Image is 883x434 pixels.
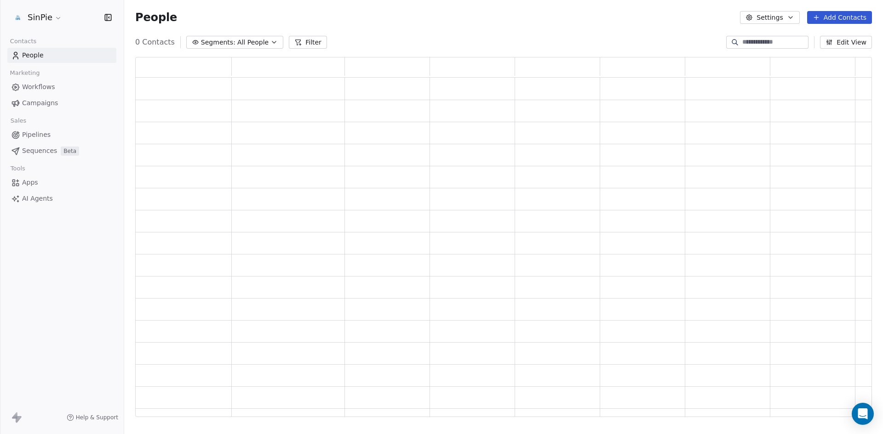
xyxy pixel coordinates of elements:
[6,34,40,48] span: Contacts
[13,12,24,23] img: SinPie-PNG-Logotipo.png
[135,37,175,48] span: 0 Contacts
[22,146,57,156] span: Sequences
[7,79,116,95] a: Workflows
[7,191,116,206] a: AI Agents
[22,51,44,60] span: People
[740,11,799,24] button: Settings
[67,414,118,421] a: Help & Support
[7,127,116,142] a: Pipelines
[22,178,38,187] span: Apps
[6,114,30,128] span: Sales
[135,11,177,24] span: People
[852,403,874,425] div: Open Intercom Messenger
[7,175,116,190] a: Apps
[22,98,58,108] span: Campaigns
[28,11,52,23] span: SinPie
[76,414,118,421] span: Help & Support
[807,11,872,24] button: Add Contacts
[6,66,44,80] span: Marketing
[61,147,79,156] span: Beta
[22,130,51,140] span: Pipelines
[22,194,53,203] span: AI Agents
[237,38,269,47] span: All People
[201,38,235,47] span: Segments:
[289,36,327,49] button: Filter
[6,162,29,175] span: Tools
[22,82,55,92] span: Workflows
[820,36,872,49] button: Edit View
[7,48,116,63] a: People
[11,10,64,25] button: SinPie
[7,143,116,158] a: SequencesBeta
[7,96,116,111] a: Campaigns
